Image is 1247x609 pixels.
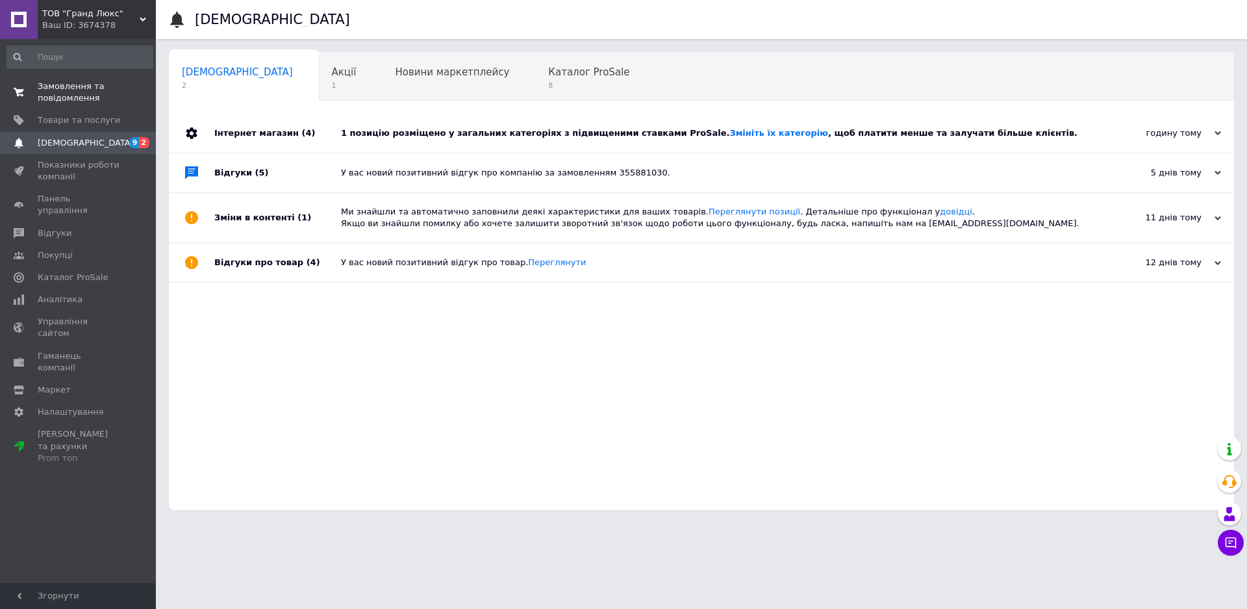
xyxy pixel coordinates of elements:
[38,294,82,305] span: Аналітика
[38,406,104,418] span: Налаштування
[38,452,120,464] div: Prom топ
[214,243,341,282] div: Відгуки про товар
[341,257,1091,268] div: У вас новий позитивний відгук про товар.
[38,250,73,261] span: Покупці
[38,114,120,126] span: Товари та послуги
[195,12,350,27] h1: [DEMOGRAPHIC_DATA]
[301,128,315,138] span: (4)
[528,257,586,267] a: Переглянути
[38,227,71,239] span: Відгуки
[129,137,140,148] span: 9
[42,8,140,19] span: ТОВ "Гранд Люкс"
[307,257,320,267] span: (4)
[709,207,800,216] a: Переглянути позиції
[341,206,1091,229] div: Ми знайшли та автоматично заповнили деякі характеристики для ваших товарів. . Детальніше про функ...
[38,81,120,104] span: Замовлення та повідомлення
[38,137,134,149] span: [DEMOGRAPHIC_DATA]
[182,66,293,78] span: [DEMOGRAPHIC_DATA]
[940,207,972,216] a: довідці
[214,193,341,242] div: Зміни в контенті
[548,66,629,78] span: Каталог ProSale
[548,81,629,90] span: 8
[255,168,269,177] span: (5)
[1091,127,1221,139] div: годину тому
[182,81,293,90] span: 2
[38,272,108,283] span: Каталог ProSale
[341,167,1091,179] div: У вас новий позитивний відгук про компанію за замовленням 355881030.
[341,127,1091,139] div: 1 позицію розміщено у загальних категоріях з підвищеними ставками ProSale. , щоб платити менше та...
[1091,167,1221,179] div: 5 днів тому
[6,45,153,69] input: Пошук
[395,66,509,78] span: Новини маркетплейсу
[38,384,71,396] span: Маркет
[38,428,120,464] span: [PERSON_NAME] та рахунки
[1218,530,1244,556] button: Чат з покупцем
[214,153,341,192] div: Відгуки
[42,19,156,31] div: Ваш ID: 3674378
[139,137,149,148] span: 2
[38,316,120,339] span: Управління сайтом
[332,66,357,78] span: Акції
[1091,212,1221,224] div: 11 днів тому
[729,128,827,138] a: Змініть їх категорію
[297,213,311,222] span: (1)
[214,114,341,153] div: Інтернет магазин
[38,350,120,374] span: Гаманець компанії
[1091,257,1221,268] div: 12 днів тому
[332,81,357,90] span: 1
[38,159,120,183] span: Показники роботи компанії
[38,193,120,216] span: Панель управління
